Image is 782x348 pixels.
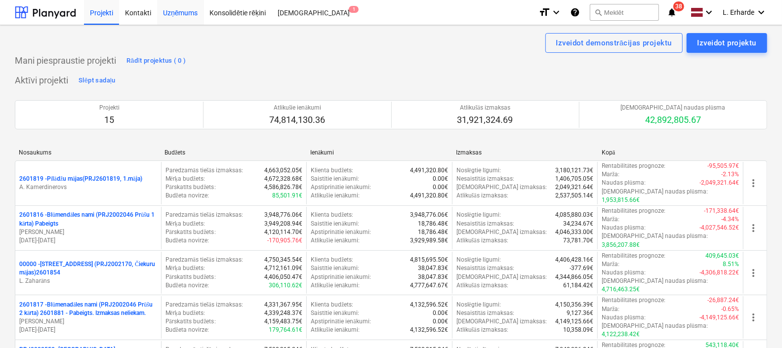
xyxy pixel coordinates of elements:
[19,175,157,192] div: 2601819 -Pīlādžu mājas(PRJ2601819, 1.māja)A. Kamerdinerovs
[19,301,157,317] p: 2601817 - Blūmenadāles nami (PRJ2002046 Prūšu 2 kārta) 2601881 - Pabeigts. Izmaksas neliekam.
[602,269,646,277] p: Naudas plūsma :
[19,260,157,285] div: 00000 -[STREET_ADDRESS] (PRJ2002170, Čiekuru mājas)2601854L. Zaharāns
[124,53,189,69] button: Rādīt projektus ( 0 )
[545,33,683,53] button: Izveidot demonstrācijas projektu
[563,236,593,245] p: 73,781.70€
[456,228,547,236] p: [DEMOGRAPHIC_DATA] izmaksas :
[602,330,640,339] p: 4,122,238.42€
[555,183,593,192] p: 2,049,321.64€
[707,162,739,170] p: -95,505.97€
[310,149,448,156] div: Ienākumi
[570,264,593,272] p: -377.69€
[456,236,508,245] p: Atlikušās izmaksas :
[570,6,580,18] i: Zināšanu pamats
[15,55,116,67] p: Mani piespraustie projekti
[721,170,739,179] p: -2.13%
[311,256,353,264] p: Klienta budžets :
[311,175,359,183] p: Saistītie ienākumi :
[165,149,302,156] div: Budžets
[456,264,515,272] p: Nesaistītās izmaksas :
[555,317,593,326] p: 4,149,125.66€
[311,301,353,309] p: Klienta budžets :
[555,301,593,309] p: 4,150,356.39€
[264,309,302,317] p: 4,339,248.37€
[707,296,739,305] p: -26,887.24€
[264,273,302,281] p: 4,406,050.47€
[165,273,216,281] p: Pārskatīts budžets :
[456,301,501,309] p: Noslēgtie līgumi :
[602,313,646,322] p: Naudas plūsma :
[269,326,302,334] p: 179,764.61€
[410,211,448,219] p: 3,948,776.06€
[563,220,593,228] p: 34,234.67€
[700,313,739,322] p: -4,149,125.66€
[410,236,448,245] p: 3,929,989.58€
[165,281,209,290] p: Budžeta novirze :
[269,281,302,290] p: 306,110.62€
[555,228,593,236] p: 4,046,333.00€
[311,211,353,219] p: Klienta budžets :
[456,166,501,175] p: Noslēgtie līgumi :
[433,309,448,317] p: 0.00€
[165,228,216,236] p: Pārskatīts budžets :
[456,309,515,317] p: Nesaistītās izmaksas :
[456,192,508,200] p: Atlikušās izmaksas :
[602,277,708,285] p: [DEMOGRAPHIC_DATA] naudas plūsma :
[19,183,157,192] p: A. Kamerdinerovs
[165,192,209,200] p: Budžeta novirze :
[602,179,646,187] p: Naudas plūsma :
[269,114,325,126] p: 74,814,130.36
[620,104,725,112] p: [DEMOGRAPHIC_DATA] naudas plūsma
[723,8,754,16] span: L. Erharde
[165,236,209,245] p: Budžeta novirze :
[311,281,360,290] p: Atlikušie ienākumi :
[165,301,243,309] p: Paredzamās tiešās izmaksas :
[555,192,593,200] p: 2,537,505.14€
[602,241,640,249] p: 3,856,207.88€
[165,166,243,175] p: Paredzamās tiešās izmaksas :
[264,211,302,219] p: 3,948,776.06€
[667,6,677,18] i: notifications
[602,305,619,313] p: Marža :
[456,149,594,156] div: Izmaksas
[733,301,782,348] iframe: Chat Widget
[590,4,659,21] button: Meklēt
[311,192,360,200] p: Atlikušie ienākumi :
[567,309,593,317] p: 9,127.36€
[563,281,593,290] p: 61,184.42€
[704,207,739,215] p: -171,338.64€
[311,317,371,326] p: Apstiprinātie ienākumi :
[269,104,325,112] p: Atlikušie ienākumi
[602,162,665,170] p: Rentabilitātes prognoze :
[747,222,759,234] span: more_vert
[165,317,216,326] p: Pārskatīts budžets :
[311,309,359,317] p: Saistītie ienākumi :
[76,73,118,88] button: Slēpt sadaļu
[19,326,157,334] p: [DATE] - [DATE]
[594,8,602,16] span: search
[418,220,448,228] p: 18,786.48€
[433,183,448,192] p: 0.00€
[79,75,116,86] div: Slēpt sadaļu
[311,220,359,228] p: Saistītie ienākumi :
[602,252,665,260] p: Rentabilitātes prognoze :
[538,6,550,18] i: format_size
[15,75,68,86] p: Aktīvi projekti
[456,211,501,219] p: Noslēgtie līgumi :
[602,215,619,224] p: Marža :
[602,170,619,179] p: Marža :
[563,326,593,334] p: 10,358.09€
[555,166,593,175] p: 3,180,121.73€
[264,264,302,272] p: 4,712,161.09€
[264,256,302,264] p: 4,750,345.54€
[456,175,515,183] p: Nesaistītās izmaksas :
[264,301,302,309] p: 4,331,367.95€
[747,267,759,279] span: more_vert
[264,317,302,326] p: 4,159,483.75€
[555,256,593,264] p: 4,406,428.16€
[410,326,448,334] p: 4,132,596.52€
[433,175,448,183] p: 0.00€
[311,166,353,175] p: Klienta budžets :
[602,207,665,215] p: Rentabilitātes prognoze :
[311,228,371,236] p: Apstiprinātie ienākumi :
